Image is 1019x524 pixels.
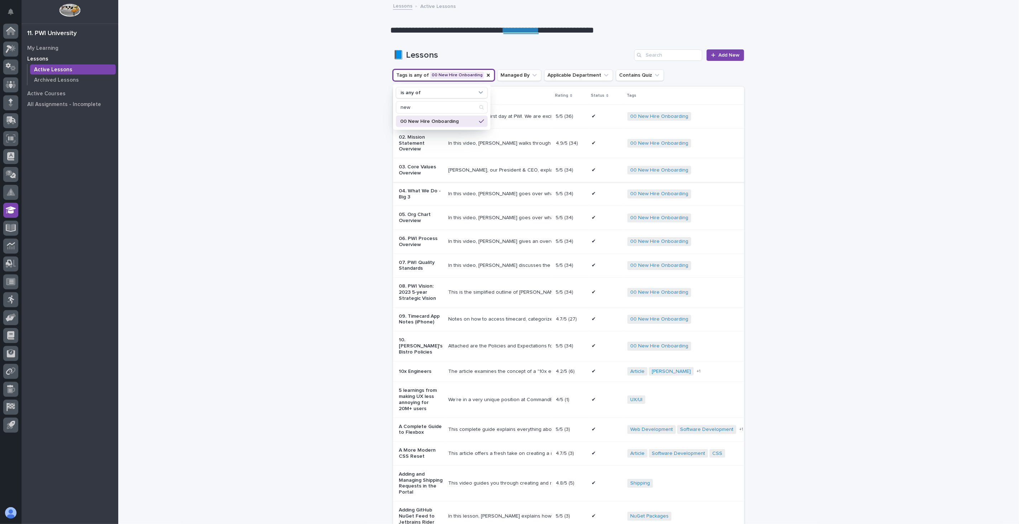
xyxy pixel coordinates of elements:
[393,50,631,61] h1: 📘 Lessons
[399,337,442,355] p: 10. [PERSON_NAME]'s Bistro Policies
[28,64,118,74] a: Active Lessons
[556,449,575,457] p: 4.7/5 (3)
[630,114,688,120] a: 00 New Hire Onboarding
[399,164,442,176] p: 03. Core Values Overview
[21,53,118,64] a: Lessons
[592,367,597,375] p: ✔
[448,114,550,120] div: Welcome to your first day at PWI. We are excited to have you joing the team!
[393,361,909,382] tr: 10x EngineersThe article examines the concept of a "10x engineer," questioning the reality of suc...
[630,343,688,349] a: 00 New Hire Onboarding
[630,140,688,146] a: 00 New Hire Onboarding
[592,261,597,269] p: ✔
[393,230,909,254] tr: 06. PWI Process OverviewIn this video, [PERSON_NAME] gives an overview of the PWI process from Ma...
[556,315,578,322] p: 4.7/5 (27)
[652,369,691,375] a: [PERSON_NAME]
[393,69,494,81] button: Tags
[592,288,597,295] p: ✔
[592,395,597,403] p: ✔
[448,369,550,375] div: The article examines the concept of a "10x engineer," questioning the reality of such individuals...
[592,315,597,322] p: ✔
[21,43,118,53] a: My Learning
[399,388,442,412] p: 5 learnings from making UX less annoying for 20M+ users
[634,49,702,61] input: Search
[448,513,550,519] div: In this lesson, [PERSON_NAME] explains how to add [PERSON_NAME] as a NuGet package feed to Jetbra...
[401,90,421,96] p: is any of
[399,188,442,200] p: 04. What We Do - Big 3
[393,1,412,10] a: Lessons
[27,91,66,97] p: Active Courses
[616,69,664,81] button: Contains Quiz
[718,53,740,58] span: Add New
[592,213,597,221] p: ✔
[399,313,442,326] p: 09. Timecard App Notes (iPhone)
[399,134,442,152] p: 02. Mission Statement Overview
[556,512,571,519] p: 5/5 (3)
[630,369,645,375] a: Article
[697,369,700,374] span: + 1
[393,158,909,182] tr: 03. Core Values Overview[PERSON_NAME], our President & CEO, explains each of the 10 Core Values t...
[448,289,550,295] div: This is the simplified outline of [PERSON_NAME] vision for PWI for the next 5 years through 2027.
[448,397,550,403] div: We’re in a very unique position at CommandBar. And I know we say that a lot, but that’s because t...
[448,140,550,146] div: In this video, [PERSON_NAME] walks through the mission statement of PWI.
[592,512,597,519] p: ✔
[399,283,442,301] p: 08. PWI Vision: 2023 5-year Strategic Vision
[707,49,744,61] a: Add New
[393,331,909,361] tr: 10. [PERSON_NAME]'s Bistro PoliciesAttached are the Policies and Expectations for using the Bistr...
[393,128,909,158] tr: 02. Mission Statement OverviewIn this video, [PERSON_NAME] walks through the mission statement of...
[592,166,597,173] p: ✔
[3,505,18,520] button: users-avatar
[556,189,575,197] p: 5/5 (34)
[556,367,576,375] p: 4.2/5 (6)
[592,449,597,457] p: ✔
[399,447,442,460] p: A More Modern CSS Reset
[652,451,705,457] a: Software Development
[399,260,442,272] p: 07. PWI Quality Standards
[448,191,550,197] div: In this video, [PERSON_NAME] goes over what we like to call the "Big 3". This encompasses all of ...
[393,278,909,307] tr: 08. PWI Vision: 2023 5-year Strategic VisionThis is the simplified outline of [PERSON_NAME] visio...
[448,263,550,269] div: In this video, [PERSON_NAME] discusses the standard quality we expect here at PWI.
[556,395,571,403] p: 4/5 (1)
[556,166,575,173] p: 5/5 (34)
[393,465,909,501] tr: Adding and Managing Shipping Requests in the PortalThis video guides you through creating and man...
[3,4,18,19] button: Notifications
[393,105,909,129] tr: 01. Welcome to PWIWelcome to your first day at PWI. We are excited to have you joing the team! 5/...
[448,343,550,349] div: Attached are the Policies and Expectations for using the Bistro. Please read them thoroughly. You...
[556,139,579,146] p: 4.9/5 (34)
[556,112,575,120] p: 5/5 (36)
[680,427,733,433] a: Software Development
[630,239,688,245] a: 00 New Hire Onboarding
[630,480,650,486] a: Shipping
[448,480,550,486] div: This video guides you through creating and managing a shipping request on the portal. Note: since...
[393,254,909,278] tr: 07. PWI Quality StandardsIn this video, [PERSON_NAME] discusses the standard quality we expect he...
[393,307,909,331] tr: 09. Timecard App Notes (iPhone)Notes on how to access timecard, categorize time, and download app...
[27,56,48,62] p: Lessons
[630,289,688,295] a: 00 New Hire Onboarding
[34,67,72,73] p: Active Lessons
[396,101,488,114] div: Search
[630,263,688,269] a: 00 New Hire Onboarding
[592,189,597,197] p: ✔
[393,418,909,442] tr: A Complete Guide to FlexboxThis complete guide explains everything about flexbox, focusing on all...
[393,182,909,206] tr: 04. What We Do - Big 3In this video, [PERSON_NAME] goes over what we like to call the "Big 3". Th...
[399,471,442,495] p: Adding and Managing Shipping Requests in the Portal
[399,236,442,248] p: 06. PWI Process Overview
[393,382,909,418] tr: 5 learnings from making UX less annoying for 20M+ usersWe’re in a very unique position at Command...
[630,215,688,221] a: 00 New Hire Onboarding
[555,92,568,100] p: Rating
[448,239,550,245] div: In this video, [PERSON_NAME] gives an overview of the PWI process from Marketing to Production to...
[630,451,645,457] a: Article
[399,369,442,375] p: 10x Engineers
[28,75,118,85] a: Archived Lessons
[627,92,636,100] p: Tags
[420,2,456,10] p: Active Lessons
[556,342,575,349] p: 5/5 (34)
[592,139,597,146] p: ✔
[544,69,613,81] button: Applicable Department
[9,9,18,20] div: Notifications
[448,451,550,457] div: This article offers a fresh take on creating a modern CSS reset for 2023. Learn how to set box-si...
[556,213,575,221] p: 5/5 (34)
[556,237,575,245] p: 5/5 (34)
[497,69,541,81] button: Managed By
[630,167,688,173] a: 00 New Hire Onboarding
